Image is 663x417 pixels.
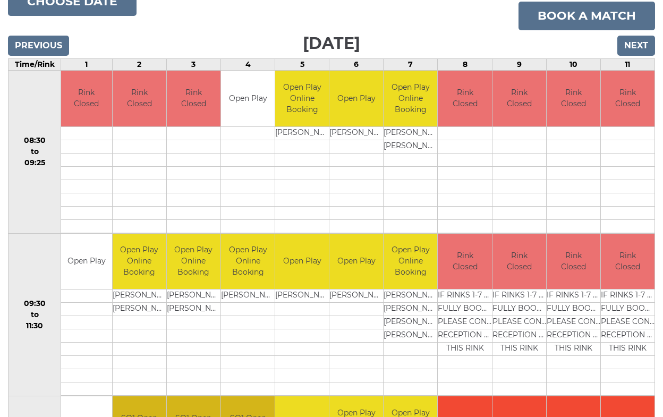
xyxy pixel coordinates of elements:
td: Rink Closed [492,234,546,290]
td: THIS RINK [601,343,654,356]
td: [PERSON_NAME] [167,303,220,316]
td: Rink Closed [601,71,654,126]
td: 4 [221,59,275,71]
td: IF RINKS 1-7 ARE [601,290,654,303]
input: Next [617,36,655,56]
td: RECEPTION TO BOOK [547,329,600,343]
td: Open Play Online Booking [384,234,437,290]
td: Rink Closed [547,71,600,126]
td: [PERSON_NAME] [384,290,437,303]
td: PLEASE CONTACT [601,316,654,329]
td: Open Play [329,234,383,290]
td: Time/Rink [8,59,61,71]
td: Open Play Online Booking [275,71,329,126]
td: [PERSON_NAME] [113,303,166,316]
td: IF RINKS 1-7 ARE [438,290,491,303]
td: RECEPTION TO BOOK [438,329,491,343]
a: Book a match [518,2,655,30]
td: [PERSON_NAME] [113,290,166,303]
td: 1 [61,59,113,71]
td: Rink Closed [547,234,600,290]
td: 6 [329,59,384,71]
td: [PERSON_NAME] [275,126,329,140]
td: [PERSON_NAME] [221,290,275,303]
td: THIS RINK [438,343,491,356]
td: 8 [438,59,492,71]
td: PLEASE CONTACT [492,316,546,329]
td: PLEASE CONTACT [547,316,600,329]
td: THIS RINK [492,343,546,356]
td: [PERSON_NAME] [384,126,437,140]
td: 08:30 to 09:25 [8,71,61,234]
td: [PERSON_NAME] [329,290,383,303]
td: 7 [384,59,438,71]
td: [PERSON_NAME] [384,316,437,329]
td: 3 [166,59,220,71]
td: THIS RINK [547,343,600,356]
td: Open Play [221,71,275,126]
td: 11 [600,59,654,71]
td: 5 [275,59,329,71]
td: FULLY BOOKED [438,303,491,316]
td: 9 [492,59,546,71]
td: Rink Closed [492,71,546,126]
td: Rink Closed [601,234,654,290]
td: 10 [546,59,600,71]
td: [PERSON_NAME] [384,329,437,343]
td: Open Play [329,71,383,126]
td: Rink Closed [167,71,220,126]
td: PLEASE CONTACT [438,316,491,329]
td: FULLY BOOKED [547,303,600,316]
td: RECEPTION TO BOOK [492,329,546,343]
td: Rink Closed [438,71,491,126]
td: Rink Closed [113,71,166,126]
td: Open Play [61,234,112,290]
td: [PERSON_NAME] [275,290,329,303]
td: Open Play Online Booking [221,234,275,290]
td: [PERSON_NAME] [329,126,383,140]
td: Open Play Online Booking [384,71,437,126]
td: Rink Closed [438,234,491,290]
td: FULLY BOOKED [492,303,546,316]
td: Open Play Online Booking [113,234,166,290]
td: FULLY BOOKED [601,303,654,316]
td: [PERSON_NAME] [384,303,437,316]
td: 09:30 to 11:30 [8,233,61,396]
td: [PERSON_NAME] [167,290,220,303]
td: 2 [112,59,166,71]
td: RECEPTION TO BOOK [601,329,654,343]
td: IF RINKS 1-7 ARE [492,290,546,303]
td: Open Play Online Booking [167,234,220,290]
td: Rink Closed [61,71,112,126]
input: Previous [8,36,69,56]
td: Open Play [275,234,329,290]
td: IF RINKS 1-7 ARE [547,290,600,303]
td: [PERSON_NAME] [384,140,437,153]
